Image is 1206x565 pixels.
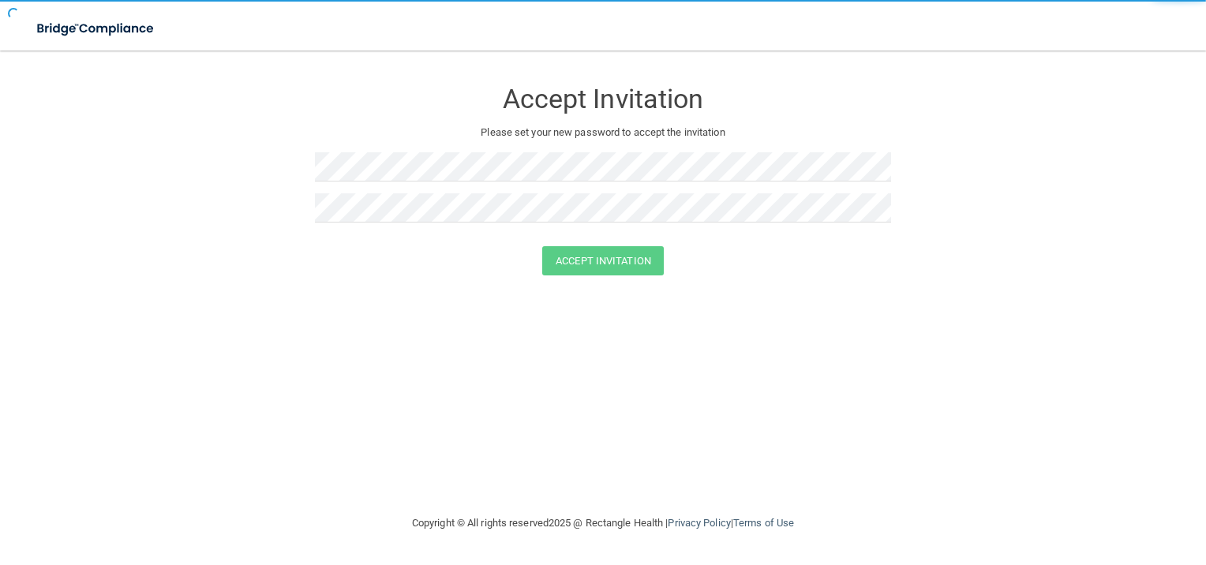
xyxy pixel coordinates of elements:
h3: Accept Invitation [315,84,891,114]
button: Accept Invitation [542,246,664,275]
div: Copyright © All rights reserved 2025 @ Rectangle Health | | [315,498,891,548]
img: bridge_compliance_login_screen.278c3ca4.svg [24,13,169,45]
a: Privacy Policy [668,517,730,529]
p: Please set your new password to accept the invitation [327,123,879,142]
a: Terms of Use [733,517,794,529]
